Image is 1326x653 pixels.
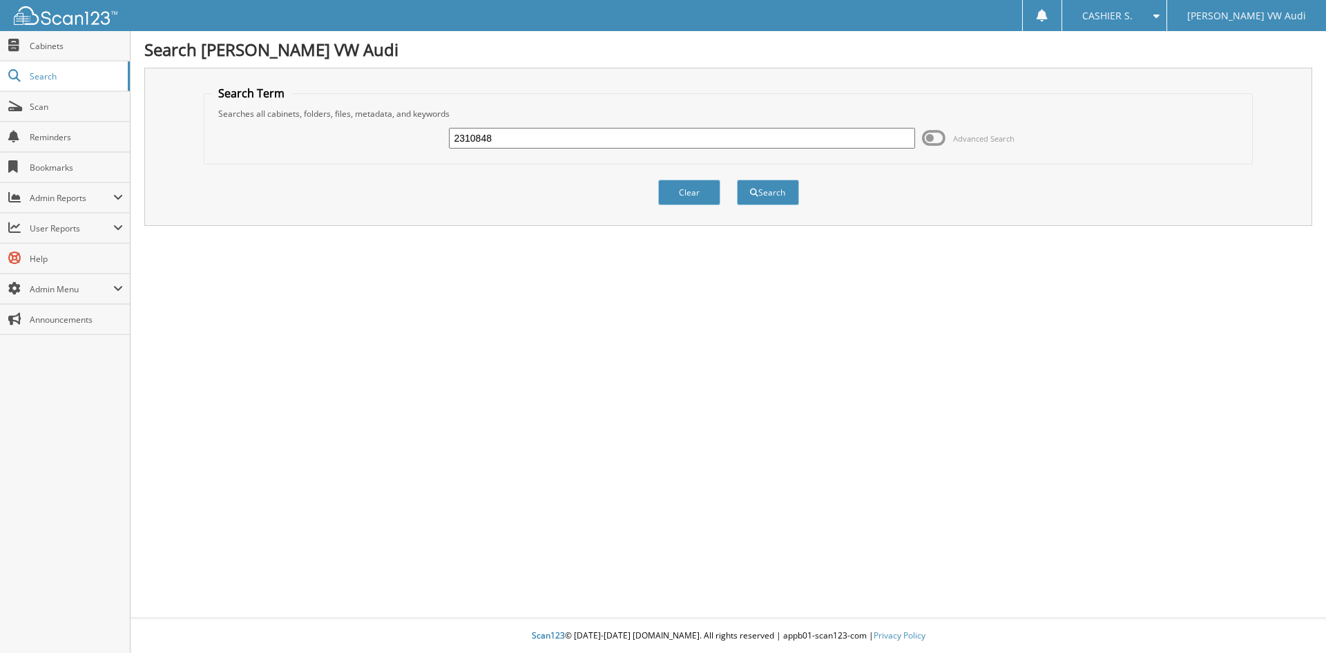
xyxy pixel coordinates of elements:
button: Search [737,180,799,205]
span: Admin Menu [30,283,113,295]
span: Scan [30,101,123,113]
a: Privacy Policy [874,630,925,641]
span: Scan123 [532,630,565,641]
div: © [DATE]-[DATE] [DOMAIN_NAME]. All rights reserved | appb01-scan123-com | [131,619,1326,653]
span: Announcements [30,314,123,325]
span: CASHIER S. [1082,12,1133,20]
span: [PERSON_NAME] VW Audi [1187,12,1306,20]
span: User Reports [30,223,113,234]
span: Cabinets [30,40,123,52]
button: Clear [658,180,720,205]
span: Advanced Search [953,133,1015,144]
h1: Search [PERSON_NAME] VW Audi [144,38,1312,61]
span: Search [30,70,121,82]
span: Reminders [30,131,123,143]
img: scan123-logo-white.svg [14,6,117,25]
span: Help [30,253,123,265]
div: Searches all cabinets, folders, files, metadata, and keywords [211,108,1246,120]
span: Admin Reports [30,192,113,204]
legend: Search Term [211,86,291,101]
span: Bookmarks [30,162,123,173]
